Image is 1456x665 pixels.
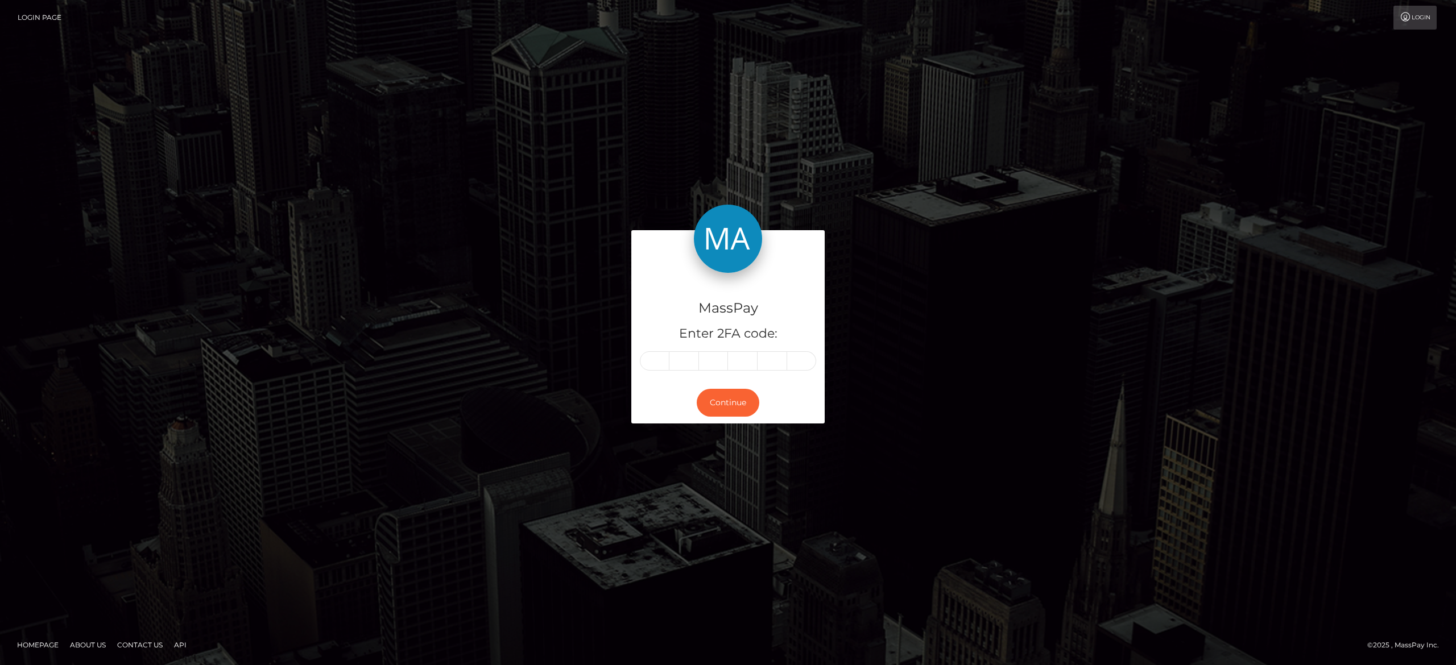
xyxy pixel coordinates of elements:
a: API [169,636,191,654]
a: Login [1393,6,1437,30]
button: Continue [697,389,759,417]
a: Login Page [18,6,61,30]
h5: Enter 2FA code: [640,325,816,343]
a: Homepage [13,636,63,654]
a: Contact Us [113,636,167,654]
h4: MassPay [640,298,816,318]
div: © 2025 , MassPay Inc. [1367,639,1447,651]
img: MassPay [694,205,762,273]
a: About Us [65,636,110,654]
